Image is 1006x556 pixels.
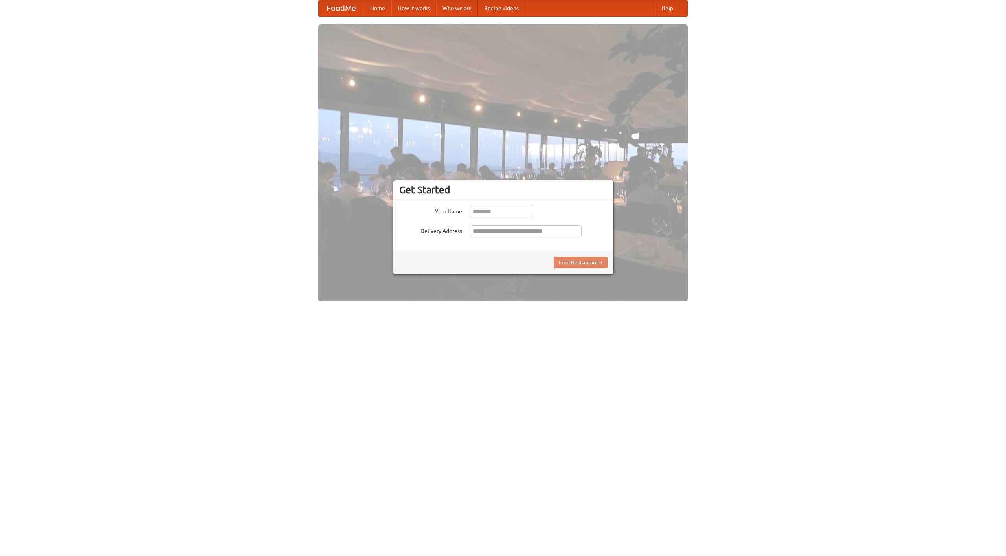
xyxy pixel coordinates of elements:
h3: Get Started [399,184,608,196]
a: Who we are [436,0,478,16]
label: Delivery Address [399,225,462,235]
a: Help [655,0,679,16]
a: Home [364,0,391,16]
a: How it works [391,0,436,16]
button: Find Restaurants! [554,257,608,268]
a: FoodMe [319,0,364,16]
a: Recipe videos [478,0,525,16]
label: Your Name [399,206,462,215]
